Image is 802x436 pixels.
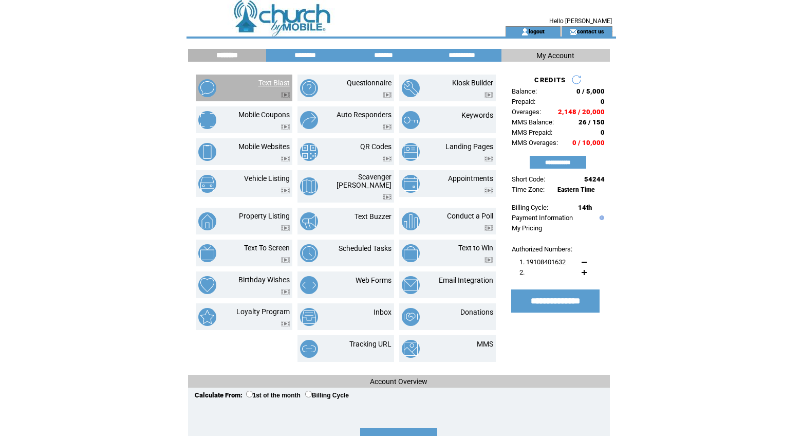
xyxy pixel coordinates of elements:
span: MMS Balance: [512,118,554,126]
span: Balance: [512,87,537,95]
span: Billing Cycle: [512,204,548,211]
span: MMS Prepaid: [512,129,552,136]
img: appointments.png [402,175,420,193]
a: MMS [477,340,493,348]
span: 2. [519,268,525,276]
span: 26 / 150 [579,118,605,126]
span: Hello [PERSON_NAME] [549,17,612,25]
img: web-forms.png [300,276,318,294]
a: Loyalty Program [236,307,290,316]
img: video.png [484,156,493,161]
a: Text To Screen [244,244,290,252]
img: contact_us_icon.gif [569,28,577,36]
img: text-to-win.png [402,244,420,262]
a: Text Blast [258,79,290,87]
span: Prepaid: [512,98,535,105]
span: 0 / 5,000 [576,87,605,95]
span: 54244 [584,175,605,183]
span: 1. 19108401632 [519,258,566,266]
img: video.png [383,92,391,98]
img: mobile-websites.png [198,143,216,161]
img: video.png [484,92,493,98]
a: Text Buzzer [355,212,391,221]
a: Mobile Websites [238,142,290,151]
img: video.png [281,225,290,231]
img: loyalty-program.png [198,308,216,326]
span: Time Zone: [512,186,545,193]
span: 0 / 10,000 [572,139,605,147]
img: questionnaire.png [300,79,318,97]
input: Billing Cycle [305,391,312,397]
img: video.png [281,289,290,295]
a: Scavenger [PERSON_NAME] [337,173,391,189]
img: text-blast.png [198,79,216,97]
a: Landing Pages [445,142,493,151]
span: 0 [601,129,605,136]
a: Conduct a Poll [447,212,493,220]
img: scheduled-tasks.png [300,244,318,262]
a: Web Forms [356,276,391,284]
img: kiosk-builder.png [402,79,420,97]
img: birthday-wishes.png [198,276,216,294]
a: My Pricing [512,224,542,232]
span: MMS Overages: [512,139,558,147]
span: Account Overview [370,377,427,386]
span: Short Code: [512,175,545,183]
a: Text to Win [458,244,493,252]
img: auto-responders.png [300,111,318,129]
a: Donations [460,308,493,316]
span: Eastern Time [557,186,595,193]
img: tracking-url.png [300,340,318,358]
span: Authorized Numbers: [512,245,572,253]
img: mobile-coupons.png [198,111,216,129]
label: Billing Cycle [305,392,349,399]
img: landing-pages.png [402,143,420,161]
img: account_icon.gif [521,28,529,36]
img: video.png [484,257,493,263]
img: video.png [383,124,391,130]
img: video.png [281,92,290,98]
img: video.png [281,321,290,326]
img: video.png [383,194,391,200]
img: video.png [484,188,493,193]
img: video.png [281,188,290,193]
img: mms.png [402,340,420,358]
a: Property Listing [239,212,290,220]
img: text-to-screen.png [198,244,216,262]
img: text-buzzer.png [300,212,318,230]
a: Inbox [374,308,391,316]
span: Calculate From: [195,391,243,399]
span: CREDITS [534,76,566,84]
img: keywords.png [402,111,420,129]
img: vehicle-listing.png [198,175,216,193]
input: 1st of the month [246,391,253,397]
span: My Account [536,51,574,60]
a: contact us [577,28,604,34]
a: Email Integration [439,276,493,284]
a: Kiosk Builder [452,79,493,87]
a: Scheduled Tasks [339,244,391,252]
a: Auto Responders [337,111,391,119]
a: Vehicle Listing [244,174,290,183]
img: property-listing.png [198,212,216,230]
img: video.png [383,156,391,161]
img: video.png [281,156,290,161]
a: Payment Information [512,214,573,222]
img: donations.png [402,308,420,326]
img: video.png [281,257,290,263]
a: QR Codes [360,142,391,151]
a: Questionnaire [347,79,391,87]
span: 14th [578,204,592,211]
a: Keywords [461,111,493,119]
a: Tracking URL [349,340,391,348]
span: Overages: [512,108,541,116]
a: Birthday Wishes [238,276,290,284]
span: 0 [601,98,605,105]
img: qr-codes.png [300,143,318,161]
a: logout [529,28,545,34]
label: 1st of the month [246,392,301,399]
img: video.png [281,124,290,130]
img: inbox.png [300,308,318,326]
img: help.gif [597,215,604,220]
span: 2,148 / 20,000 [558,108,605,116]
